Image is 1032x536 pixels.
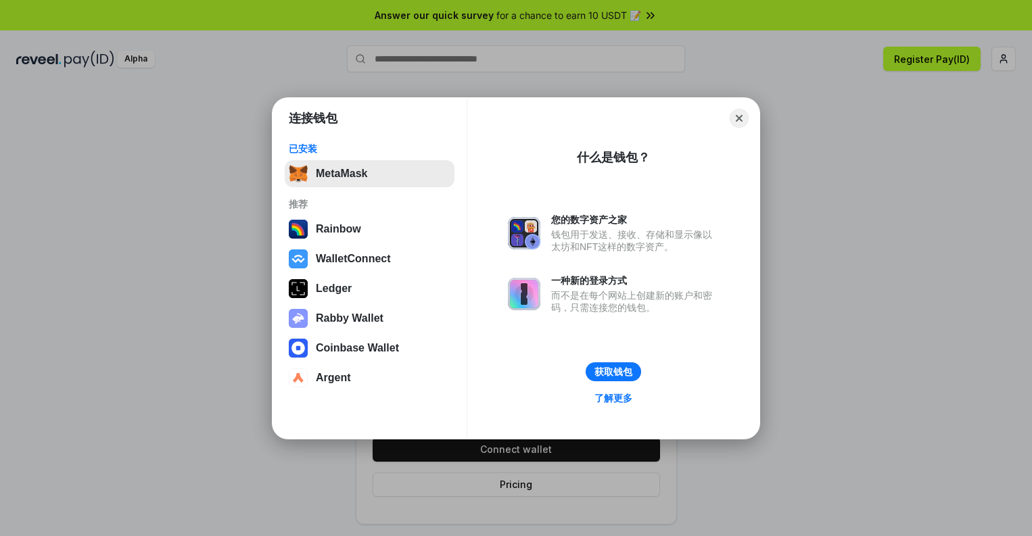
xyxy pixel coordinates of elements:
div: 已安装 [289,143,450,155]
button: WalletConnect [285,245,454,272]
img: svg+xml,%3Csvg%20xmlns%3D%22http%3A%2F%2Fwww.w3.org%2F2000%2Fsvg%22%20fill%3D%22none%22%20viewBox... [289,309,308,328]
div: Ledger [316,283,352,295]
div: 什么是钱包？ [577,149,650,166]
div: 获取钱包 [594,366,632,378]
button: Argent [285,364,454,391]
div: 一种新的登录方式 [551,274,719,287]
img: svg+xml,%3Csvg%20width%3D%2228%22%20height%3D%2228%22%20viewBox%3D%220%200%2028%2028%22%20fill%3D... [289,249,308,268]
div: 而不是在每个网站上创建新的账户和密码，只需连接您的钱包。 [551,289,719,314]
img: svg+xml,%3Csvg%20xmlns%3D%22http%3A%2F%2Fwww.w3.org%2F2000%2Fsvg%22%20fill%3D%22none%22%20viewBox... [508,217,540,249]
button: Rabby Wallet [285,305,454,332]
div: Rainbow [316,223,361,235]
div: WalletConnect [316,253,391,265]
img: svg+xml,%3Csvg%20fill%3D%22none%22%20height%3D%2233%22%20viewBox%3D%220%200%2035%2033%22%20width%... [289,164,308,183]
div: Rabby Wallet [316,312,383,324]
img: svg+xml,%3Csvg%20width%3D%22120%22%20height%3D%22120%22%20viewBox%3D%220%200%20120%20120%22%20fil... [289,220,308,239]
button: Rainbow [285,216,454,243]
button: Ledger [285,275,454,302]
img: svg+xml,%3Csvg%20width%3D%2228%22%20height%3D%2228%22%20viewBox%3D%220%200%2028%2028%22%20fill%3D... [289,339,308,358]
h1: 连接钱包 [289,110,337,126]
div: 您的数字资产之家 [551,214,719,226]
div: MetaMask [316,168,367,180]
div: 推荐 [289,198,450,210]
div: Argent [316,372,351,384]
button: 获取钱包 [586,362,641,381]
button: Close [730,109,749,128]
img: svg+xml,%3Csvg%20xmlns%3D%22http%3A%2F%2Fwww.w3.org%2F2000%2Fsvg%22%20fill%3D%22none%22%20viewBox... [508,278,540,310]
img: svg+xml,%3Csvg%20xmlns%3D%22http%3A%2F%2Fwww.w3.org%2F2000%2Fsvg%22%20width%3D%2228%22%20height%3... [289,279,308,298]
img: svg+xml,%3Csvg%20width%3D%2228%22%20height%3D%2228%22%20viewBox%3D%220%200%2028%2028%22%20fill%3D... [289,368,308,387]
div: Coinbase Wallet [316,342,399,354]
button: MetaMask [285,160,454,187]
button: Coinbase Wallet [285,335,454,362]
a: 了解更多 [586,389,640,407]
div: 了解更多 [594,392,632,404]
div: 钱包用于发送、接收、存储和显示像以太坊和NFT这样的数字资产。 [551,228,719,253]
